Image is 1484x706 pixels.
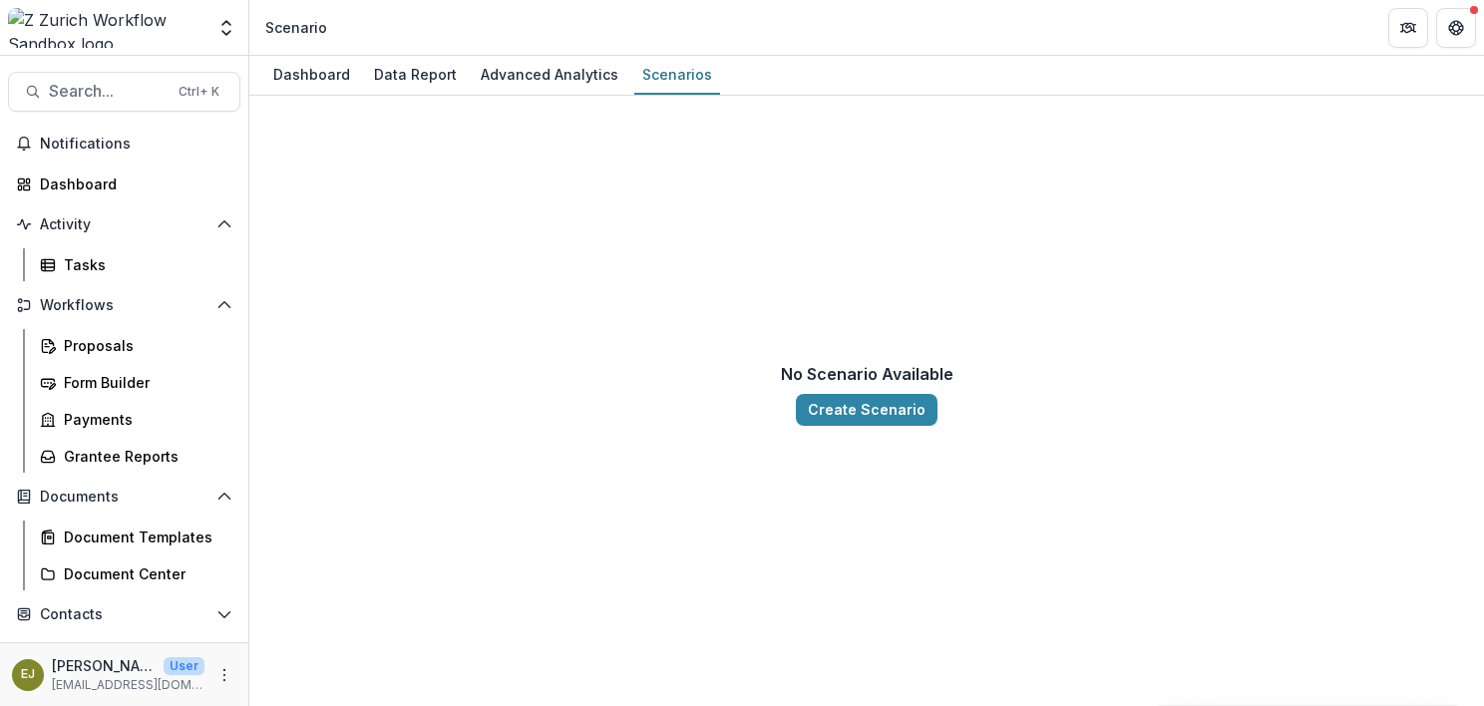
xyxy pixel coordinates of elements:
[64,563,224,584] div: Document Center
[8,128,240,160] button: Notifications
[64,335,224,356] div: Proposals
[52,655,156,676] p: [PERSON_NAME]
[64,527,224,547] div: Document Templates
[8,289,240,321] button: Open Workflows
[1388,8,1428,48] button: Partners
[265,17,327,38] div: Scenario
[40,174,224,194] div: Dashboard
[32,329,240,362] a: Proposals
[64,372,224,393] div: Form Builder
[473,60,626,89] div: Advanced Analytics
[52,676,204,694] p: [EMAIL_ADDRESS][DOMAIN_NAME]
[1436,8,1476,48] button: Get Help
[265,60,358,89] div: Dashboard
[8,8,204,48] img: Z Zurich Workflow Sandbox logo
[796,394,937,426] button: Create Scenario
[32,403,240,436] a: Payments
[366,60,465,89] div: Data Report
[64,254,224,275] div: Tasks
[164,657,204,675] p: User
[175,81,223,103] div: Ctrl + K
[366,56,465,95] a: Data Report
[40,606,208,623] span: Contacts
[8,598,240,630] button: Open Contacts
[473,56,626,95] a: Advanced Analytics
[634,60,720,89] div: Scenarios
[8,168,240,200] a: Dashboard
[40,297,208,314] span: Workflows
[40,216,208,233] span: Activity
[32,440,240,473] a: Grantee Reports
[781,362,953,386] p: No Scenario Available
[64,446,224,467] div: Grantee Reports
[32,248,240,281] a: Tasks
[40,136,232,153] span: Notifications
[8,208,240,240] button: Open Activity
[212,8,240,48] button: Open entity switcher
[8,481,240,513] button: Open Documents
[8,72,240,112] button: Search...
[64,409,224,430] div: Payments
[32,521,240,553] a: Document Templates
[634,56,720,95] a: Scenarios
[265,56,358,95] a: Dashboard
[32,557,240,590] a: Document Center
[40,489,208,506] span: Documents
[21,668,35,681] div: Emelie Jutblad
[49,82,167,101] span: Search...
[32,366,240,399] a: Form Builder
[212,663,236,687] button: More
[257,13,335,42] nav: breadcrumb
